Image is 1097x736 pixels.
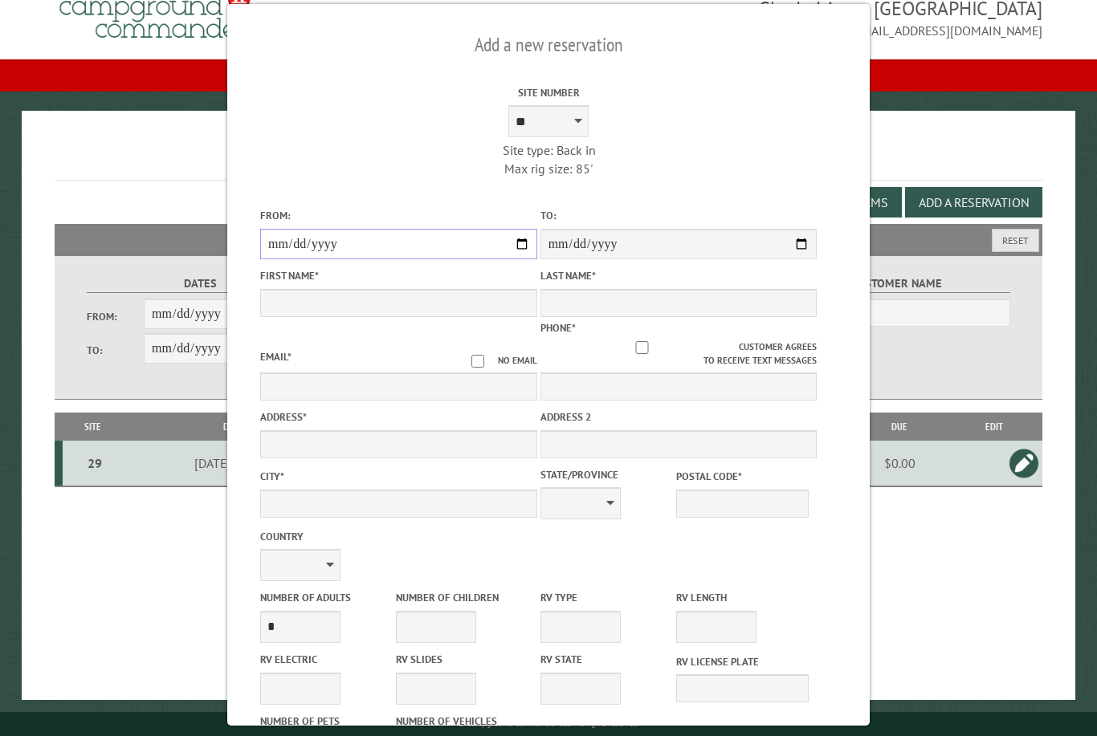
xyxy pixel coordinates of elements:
[540,467,673,482] label: State/Province
[396,590,528,605] label: Number of Children
[540,208,818,223] label: To:
[540,652,673,667] label: RV State
[260,529,537,544] label: Country
[783,274,1010,293] label: Customer Name
[540,268,818,283] label: Last Name
[260,208,537,223] label: From:
[458,718,639,729] small: © Campground Commander LLC. All rights reserved.
[55,224,1042,254] h2: Filters
[853,441,947,486] td: $0.00
[410,141,687,159] div: Site type: Back in
[458,355,498,368] input: No email
[905,187,1042,218] button: Add a Reservation
[540,340,818,368] label: Customer agrees to receive text messages
[87,274,314,293] label: Dates
[458,354,537,368] label: No email
[410,160,687,177] div: Max rig size: 85'
[540,590,673,605] label: RV Type
[853,413,947,441] th: Due
[260,652,393,667] label: RV Electric
[396,714,528,729] label: Number of Vehicles
[260,469,537,484] label: City
[676,654,809,669] label: RV License Plate
[410,85,687,100] label: Site Number
[545,341,739,354] input: Customer agrees to receive text messages
[260,409,537,425] label: Address
[123,413,347,441] th: Dates
[126,455,345,471] div: [DATE] - [DATE]
[540,321,576,335] label: Phone
[55,136,1042,181] h1: Reservations
[540,409,818,425] label: Address 2
[260,590,393,605] label: Number of Adults
[396,652,528,667] label: RV Slides
[260,714,393,729] label: Number of Pets
[87,309,144,324] label: From:
[260,350,292,364] label: Email
[260,268,537,283] label: First Name
[676,590,809,605] label: RV Length
[87,343,144,358] label: To:
[260,30,837,60] h2: Add a new reservation
[63,413,123,441] th: Site
[992,229,1039,252] button: Reset
[676,469,809,484] label: Postal Code
[69,455,120,471] div: 29
[946,413,1042,441] th: Edit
